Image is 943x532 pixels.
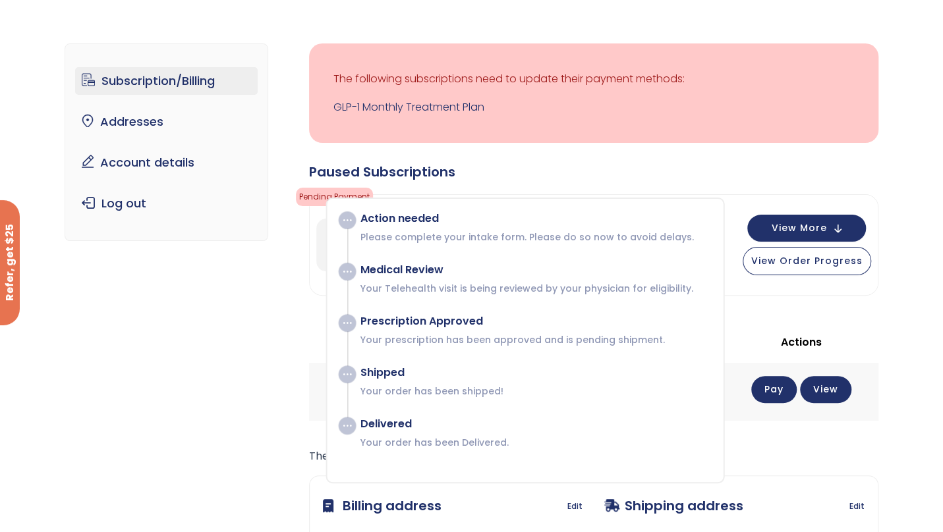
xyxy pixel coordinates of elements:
h3: Billing address [323,489,442,522]
a: Addresses [75,108,258,136]
a: GLP-1 Monthly Treatment Plan [333,98,854,117]
p: Your prescription has been approved and is pending shipment. [360,333,710,346]
h3: Shipping address [604,489,743,522]
p: Your order has been shipped! [360,385,710,398]
a: Edit [849,497,865,516]
a: Pay [751,376,797,403]
div: Action needed [360,212,710,225]
a: View [800,376,851,403]
span: Pending Payment [296,188,373,206]
div: Medical Review [360,263,710,277]
p: The following subscriptions need to update their payment methods: [333,70,854,88]
p: Your order has been Delivered. [360,436,710,449]
span: View Order Progress [751,254,863,267]
p: Please complete your intake form. Please do so now to avoid delays. [360,230,710,244]
div: Shipped [360,366,710,379]
div: Paused Subscriptions [309,163,878,181]
a: Account details [75,149,258,176]
div: Prescription Approved [360,315,710,328]
a: Edit [567,497,583,516]
div: Delivered [360,417,710,431]
span: View More [772,224,827,232]
p: Your Telehealth visit is being reviewed by your physician for eligibility. [360,282,710,295]
a: Subscription/Billing [75,67,258,95]
nav: Account pages [65,43,268,241]
button: View More [747,215,866,242]
span: Actions [781,334,822,350]
button: View Order Progress [743,247,871,275]
a: Log out [75,190,258,217]
p: The following addresses will be used on the checkout page by default. [309,447,878,465]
